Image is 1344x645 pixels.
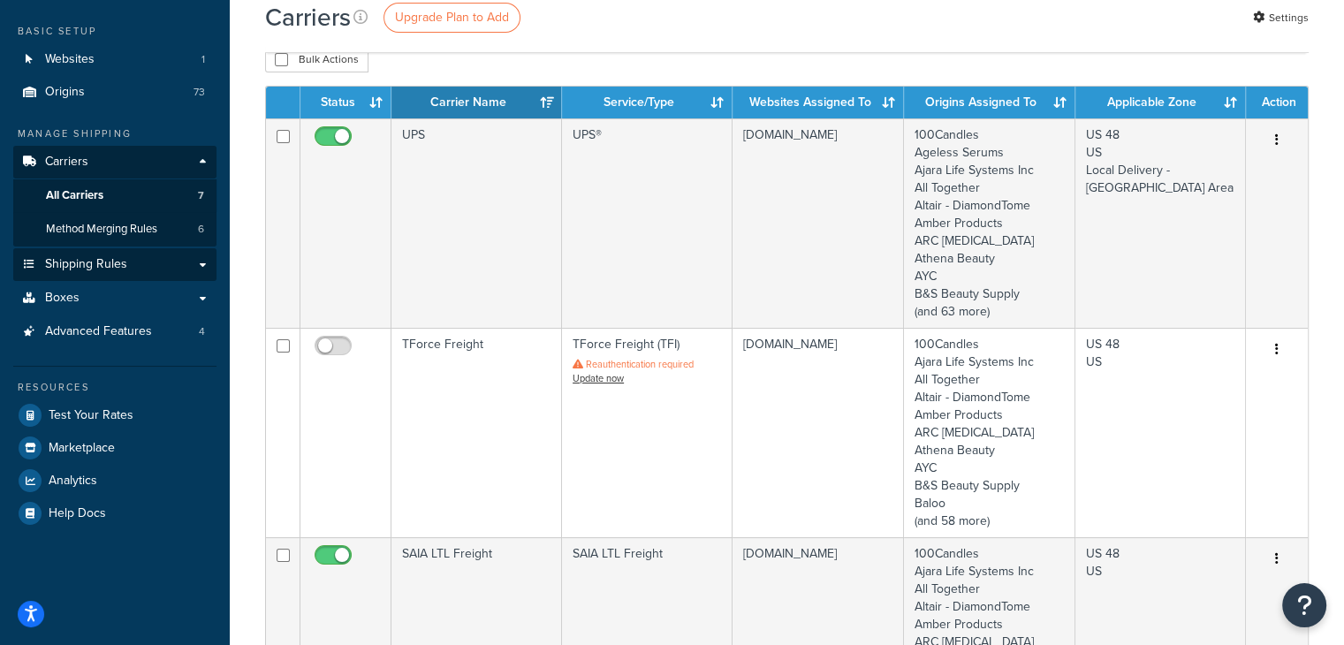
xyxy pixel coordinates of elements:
span: 73 [194,85,205,100]
a: Origins 73 [13,76,216,109]
li: Method Merging Rules [13,213,216,246]
td: [DOMAIN_NAME] [733,328,904,537]
td: TForce Freight [391,328,562,537]
td: UPS [391,118,562,328]
th: Status: activate to sort column ascending [300,87,391,118]
span: Upgrade Plan to Add [395,8,509,27]
a: Upgrade Plan to Add [383,3,520,33]
a: Carriers [13,146,216,178]
th: Carrier Name: activate to sort column ascending [391,87,562,118]
span: 1 [201,52,205,67]
th: Action [1246,87,1308,118]
a: Websites 1 [13,43,216,76]
a: Help Docs [13,497,216,529]
span: 4 [199,324,205,339]
a: Settings [1253,5,1309,30]
button: Open Resource Center [1282,583,1326,627]
a: Shipping Rules [13,248,216,281]
th: Service/Type: activate to sort column ascending [562,87,733,118]
div: Basic Setup [13,24,216,39]
a: All Carriers 7 [13,179,216,212]
a: Boxes [13,282,216,315]
li: Websites [13,43,216,76]
li: Advanced Features [13,315,216,348]
button: Bulk Actions [265,46,368,72]
span: Analytics [49,474,97,489]
td: UPS® [562,118,733,328]
th: Websites Assigned To: activate to sort column ascending [733,87,904,118]
span: Origins [45,85,85,100]
span: Advanced Features [45,324,152,339]
span: Shipping Rules [45,257,127,272]
td: TForce Freight (TFI) [562,328,733,537]
span: All Carriers [46,188,103,203]
a: Analytics [13,465,216,497]
th: Origins Assigned To: activate to sort column ascending [904,87,1075,118]
a: Marketplace [13,432,216,464]
span: Websites [45,52,95,67]
div: Manage Shipping [13,126,216,141]
div: Resources [13,380,216,395]
li: Carriers [13,146,216,247]
span: Method Merging Rules [46,222,157,237]
td: [DOMAIN_NAME] [733,118,904,328]
span: Reauthentication required [586,357,694,371]
a: Advanced Features 4 [13,315,216,348]
td: US 48 US Local Delivery - [GEOGRAPHIC_DATA] Area [1075,118,1246,328]
span: 7 [198,188,204,203]
li: Origins [13,76,216,109]
span: Test Your Rates [49,408,133,423]
a: Test Your Rates [13,399,216,431]
span: Carriers [45,155,88,170]
a: Method Merging Rules 6 [13,213,216,246]
span: Marketplace [49,441,115,456]
td: 100Candles Ajara Life Systems Inc All Together Altair - DiamondTome Amber Products ARC [MEDICAL_D... [904,328,1075,537]
span: Help Docs [49,506,106,521]
th: Applicable Zone: activate to sort column ascending [1075,87,1246,118]
td: US 48 US [1075,328,1246,537]
span: 6 [198,222,204,237]
li: All Carriers [13,179,216,212]
a: Update now [573,371,624,385]
span: Boxes [45,291,80,306]
td: 100Candles Ageless Serums Ajara Life Systems Inc All Together Altair - DiamondTome Amber Products... [904,118,1075,328]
